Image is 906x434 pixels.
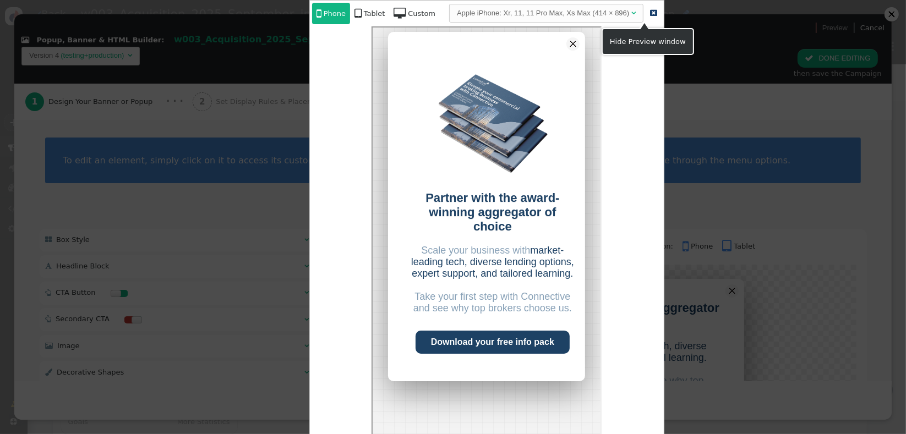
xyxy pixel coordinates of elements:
a: Download your free info pack [43,303,197,326]
div: Scale your business with Take your first step with Connective and see why top brokers choose us. [37,217,203,287]
span:  [631,9,636,17]
a:  [646,4,662,21]
a:  Custom [389,3,440,24]
span:  [354,8,362,19]
img: Image [63,26,178,158]
div: Custom [408,8,435,19]
div: Partner with the award-winning aggregator of choice [37,163,203,206]
div: Apple iPhone: Xr, 11, 11 Pro Max, Xs Max (414 × 896) [457,8,629,19]
div: Hide Preview window [610,36,686,47]
span: market-leading tech, diverse lending options, expert support, and tailored learning. [39,217,201,251]
div: Tablet [364,8,385,19]
a:  Phone [312,3,350,24]
span:  [394,8,406,19]
div: Phone [324,8,346,19]
span:  [316,8,321,19]
a:  Tablet [350,3,389,24]
span:  [650,9,657,17]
